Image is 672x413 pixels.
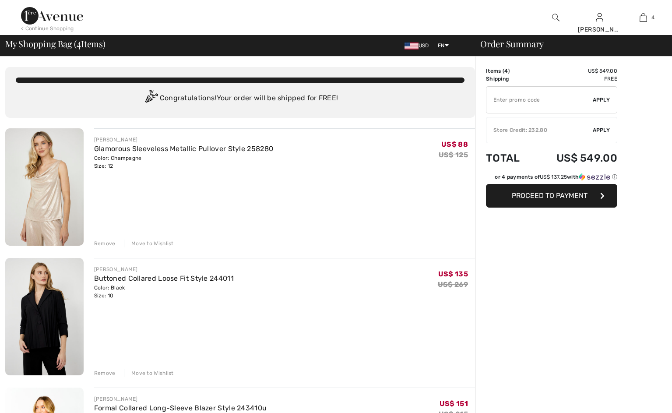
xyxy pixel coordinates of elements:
[552,12,559,23] img: search the website
[578,25,621,34] div: [PERSON_NAME]
[533,67,617,75] td: US$ 549.00
[486,75,533,83] td: Shipping
[405,42,433,49] span: USD
[533,75,617,83] td: Free
[94,240,116,247] div: Remove
[438,270,468,278] span: US$ 135
[94,154,273,170] div: Color: Champagne Size: 12
[579,173,610,181] img: Sezzle
[142,90,160,107] img: Congratulation2.svg
[405,42,419,49] img: US Dollar
[94,274,234,282] a: Buttoned Collared Loose Fit Style 244011
[94,395,267,403] div: [PERSON_NAME]
[21,7,83,25] img: 1ère Avenue
[486,67,533,75] td: Items ( )
[593,126,610,134] span: Apply
[5,128,84,246] img: Glamorous Sleeveless Metallic Pullover Style 258280
[94,136,273,144] div: [PERSON_NAME]
[94,145,273,153] a: Glamorous Sleeveless Metallic Pullover Style 258280
[441,140,468,148] span: US$ 88
[640,12,647,23] img: My Bag
[596,13,603,21] a: Sign In
[622,12,665,23] a: 4
[533,143,617,173] td: US$ 549.00
[593,96,610,104] span: Apply
[16,90,464,107] div: Congratulations! Your order will be shipped for FREE!
[440,399,468,408] span: US$ 151
[5,39,106,48] span: My Shopping Bag ( Items)
[512,191,588,200] span: Proceed to Payment
[504,68,508,74] span: 4
[124,240,174,247] div: Move to Wishlist
[495,173,617,181] div: or 4 payments of with
[438,280,468,289] s: US$ 269
[486,184,617,208] button: Proceed to Payment
[486,87,593,113] input: Promo code
[596,12,603,23] img: My Info
[77,37,81,49] span: 4
[94,404,267,412] a: Formal Collared Long-Sleeve Blazer Style 243410u
[94,369,116,377] div: Remove
[486,126,593,134] div: Store Credit: 232.80
[94,265,234,273] div: [PERSON_NAME]
[486,143,533,173] td: Total
[5,258,84,375] img: Buttoned Collared Loose Fit Style 244011
[470,39,667,48] div: Order Summary
[438,42,449,49] span: EN
[486,173,617,184] div: or 4 payments ofUS$ 137.25withSezzle Click to learn more about Sezzle
[94,284,234,300] div: Color: Black Size: 10
[439,151,468,159] s: US$ 125
[124,369,174,377] div: Move to Wishlist
[651,14,654,21] span: 4
[21,25,74,32] div: < Continue Shopping
[540,174,567,180] span: US$ 137.25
